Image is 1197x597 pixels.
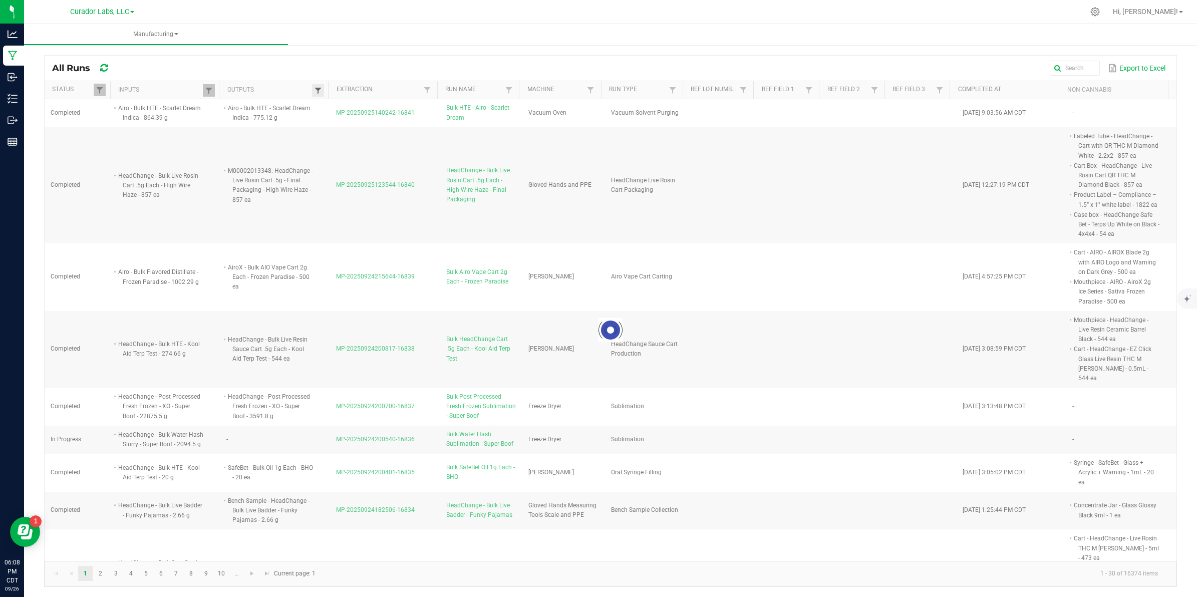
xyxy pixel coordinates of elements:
th: Inputs [110,81,219,99]
inline-svg: Analytics [8,29,18,39]
a: Page 9 [199,566,213,581]
a: Ref Field 3Sortable [892,86,934,94]
a: Page 1 [78,566,93,581]
span: Hi, [PERSON_NAME]! [1113,8,1178,16]
a: Run NameSortable [445,86,503,94]
inline-svg: Inventory [8,94,18,104]
a: Page 3 [109,566,123,581]
a: MachineSortable [527,86,585,94]
a: StatusSortable [52,86,94,94]
a: Page 6 [154,566,168,581]
a: Filter [584,84,596,96]
a: Filter [503,84,515,96]
p: 09/26 [5,585,20,592]
a: Completed AtSortable [958,86,1055,94]
a: Ref Field 1Sortable [762,86,803,94]
span: Go to the last page [263,569,271,577]
kendo-pager-info: 1 - 30 of 16374 items [322,565,1166,582]
a: Filter [934,84,946,96]
th: Outputs [219,81,328,99]
inline-svg: Manufacturing [8,51,18,61]
a: Page 11 [229,566,244,581]
a: Page 10 [214,566,229,581]
a: Filter [421,84,433,96]
a: Manufacturing [24,24,288,45]
th: Non Cannabis [1059,81,1168,99]
a: Filter [667,84,679,96]
a: Filter [94,84,106,96]
a: ExtractionSortable [337,86,421,94]
kendo-pager: Current page: 1 [45,561,1176,586]
iframe: Resource center [10,517,40,547]
div: Manage settings [1089,7,1101,17]
a: Page 4 [124,566,138,581]
a: Filter [203,84,215,97]
span: Go to the next page [248,569,256,577]
inline-svg: Reports [8,137,18,147]
a: Filter [803,84,815,96]
button: Export to Excel [1106,60,1168,77]
a: Ref Field 2Sortable [827,86,868,94]
a: Filter [868,84,880,96]
p: 06:08 PM CDT [5,558,20,585]
a: Filter [737,84,749,96]
a: Filter [312,84,324,97]
input: Search [1050,61,1100,76]
a: Go to the next page [245,566,259,581]
a: Page 5 [139,566,153,581]
iframe: Resource center unread badge [30,515,42,527]
inline-svg: Inbound [8,72,18,82]
span: Curador Labs, LLC [70,8,129,16]
a: Page 2 [93,566,108,581]
a: Page 8 [184,566,198,581]
a: Ref Lot NumberSortable [691,86,737,94]
a: Page 7 [169,566,183,581]
a: Go to the last page [259,566,274,581]
span: Manufacturing [24,30,288,39]
a: Run TypeSortable [609,86,667,94]
div: All Runs [52,60,125,77]
inline-svg: Outbound [8,115,18,125]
